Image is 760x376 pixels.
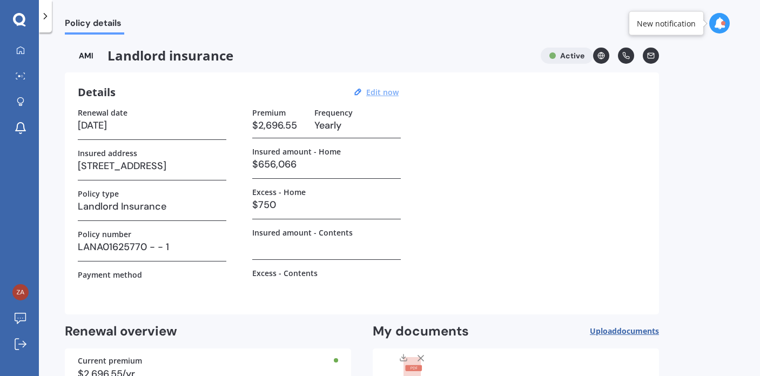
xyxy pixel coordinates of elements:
[314,117,401,133] h3: Yearly
[637,18,696,29] div: New notification
[252,108,286,117] label: Premium
[12,284,29,300] img: 69399e40898859408e62562e3af32248
[363,88,402,97] button: Edit now
[78,239,226,255] h3: LANA01625770 - - 1
[252,147,341,156] label: Insured amount - Home
[78,357,338,365] div: Current premium
[78,230,131,239] label: Policy number
[78,270,142,279] label: Payment method
[78,198,226,214] h3: Landlord Insurance
[65,323,351,340] h2: Renewal overview
[590,327,659,335] span: Upload
[590,323,659,340] button: Uploaddocuments
[65,18,124,32] span: Policy details
[65,48,532,64] span: Landlord insurance
[252,187,306,197] label: Excess - Home
[78,85,116,99] h3: Details
[252,228,353,237] label: Insured amount - Contents
[78,108,127,117] label: Renewal date
[78,117,226,133] h3: [DATE]
[617,326,659,336] span: documents
[78,189,119,198] label: Policy type
[252,268,318,278] label: Excess - Contents
[78,149,137,158] label: Insured address
[78,158,226,174] h3: [STREET_ADDRESS]
[65,48,107,64] img: AMI-text-1.webp
[314,108,353,117] label: Frequency
[373,323,469,340] h2: My documents
[366,87,399,97] u: Edit now
[252,197,401,213] h3: $750
[252,117,306,133] h3: $2,696.55
[252,156,401,172] h3: $656,066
